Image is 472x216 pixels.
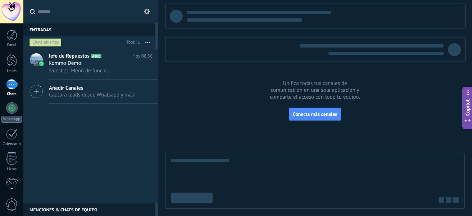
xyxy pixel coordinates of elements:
a: avatariconJefe de RepuestosA100Hoy 08:56Kommo DemoSalesbot: Menú de funciones de WhatsApp ¡Desblo... [23,49,158,79]
span: Conecta más canales [293,111,337,117]
div: Panel [1,43,22,48]
span: Copilot [464,99,471,116]
span: Captura leads desde Whatsapp y más! [49,91,136,98]
span: Salesbot: Menú de funciones de WhatsApp ¡Desbloquea la mensajería mejorada en WhatsApp! Haz clic ... [49,67,113,74]
span: Hoy 08:56 [132,53,153,60]
button: Más [140,36,155,49]
div: Chats abiertos [29,38,62,47]
div: Total: 1 [124,39,140,46]
div: WhatsApp [1,116,22,123]
span: Jefe de Repuestos [49,53,90,60]
div: Chats [1,92,22,96]
div: Leads [1,69,22,73]
div: Menciones & Chats de equipo [23,203,155,216]
span: Añadir Canales [49,85,136,91]
button: Conecta más canales [289,108,341,121]
span: A100 [91,54,101,58]
img: icon [39,61,44,66]
div: Calendario [1,142,22,147]
span: Kommo Demo [49,60,81,67]
div: Listas [1,167,22,172]
div: Entradas [23,23,155,36]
